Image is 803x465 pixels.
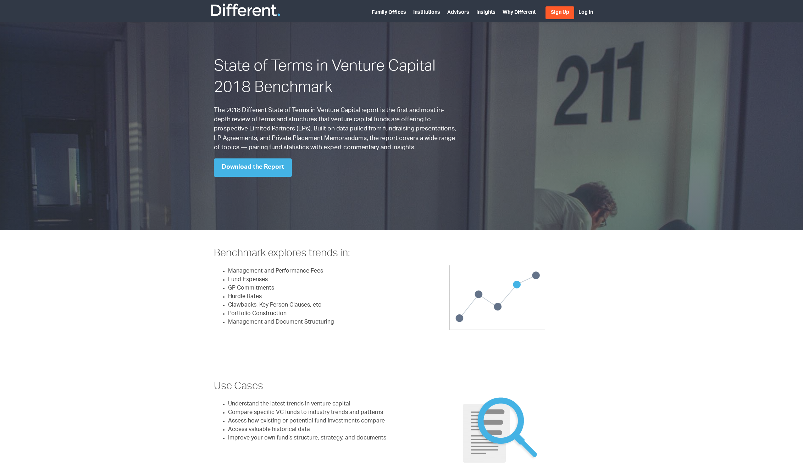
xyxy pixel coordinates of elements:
li: Improve your own fund’s structure, strategy, and documents [228,434,396,443]
a: Log In [578,10,593,15]
li: Management and Document Structuring [228,318,396,327]
li: Understand the latest trends in venture capital [228,400,396,409]
h1: State of Terms in Venture Capital 2018 Benchmark [214,57,460,100]
h3: Use Cases [214,380,396,394]
li: Assess how existing or potential fund investments compare [228,417,396,426]
a: Insights [476,10,495,15]
a: Family Offices [372,10,406,15]
li: Management and Performance Fees [228,267,396,276]
li: GP Commitments [228,284,396,293]
li: Clawbacks, Key Person Clauses, etc [228,301,396,310]
h3: Benchmark explores trends in: [214,247,396,261]
li: Hurdle Rates [228,293,396,301]
img: Different Funds [210,3,281,17]
a: Advisors [447,10,469,15]
li: Access valuable historical data [228,426,396,434]
li: Fund Expenses [228,276,396,284]
li: Compare specific VC funds to industry trends and patterns [228,409,396,417]
a: Why Different [503,10,536,15]
a: Institutions [413,10,440,15]
img: BenchmarkDots - 2 [445,247,551,351]
p: The 2018 Different State of Terms in Venture Capital report is the first and most in-depth review... [214,106,460,153]
a: Download the Report [214,158,292,177]
a: Sign Up [546,6,574,19]
li: Portfolio Construction [228,310,396,318]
